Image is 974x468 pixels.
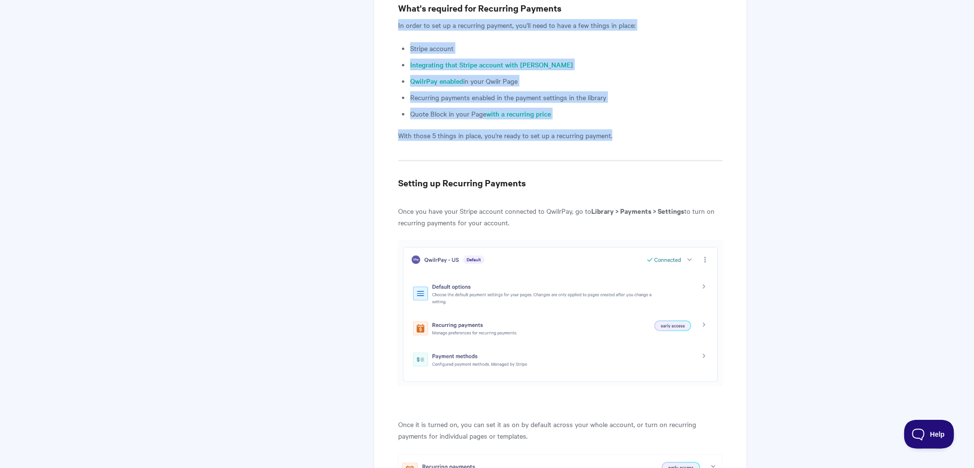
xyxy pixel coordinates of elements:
li: Recurring payments enabled in the payment settings in the library [410,91,722,103]
img: file-OSqsPnDqNK.png [398,241,722,387]
p: Once you have your Stripe account connected to QwilrPay, go to to turn on recurring payments for ... [398,205,722,228]
b: Library > Payments > Settings [591,206,684,216]
li: in your Qwilr Page [410,75,722,87]
li: Quote Block in your Page [410,108,722,119]
a: Integrating that Stripe account with [PERSON_NAME] [410,60,573,70]
p: Once it is turned on, you can set it as on by default across your whole account, or turn on recur... [398,419,722,442]
h3: What's required for Recurring Payments [398,1,722,15]
a: QwilrPay enabled [410,76,463,87]
iframe: Toggle Customer Support [904,420,955,449]
h3: Setting up Recurring Payments [398,176,722,190]
p: In order to set up a recurring payment, you'll need to have a few things in place: [398,19,722,31]
p: With those 5 things in place, you're ready to set up a recurring payment. [398,130,722,141]
li: Stripe account [410,42,722,54]
a: with a recurring price [486,109,551,119]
